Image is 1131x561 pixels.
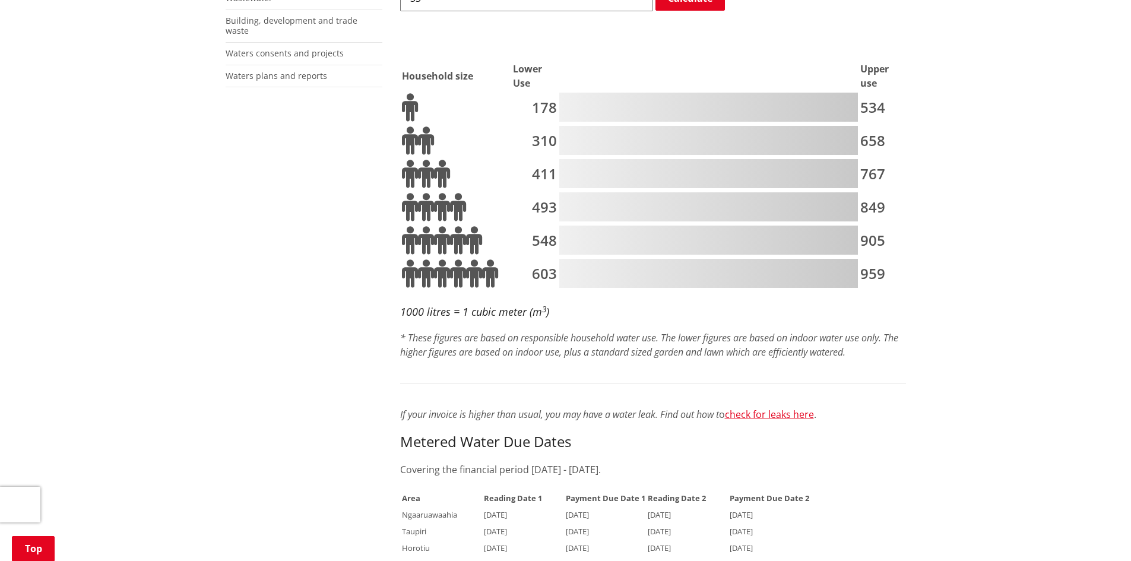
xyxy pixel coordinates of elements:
[566,509,589,520] span: [DATE]
[401,61,511,91] th: Household size
[400,408,719,421] em: If your invoice is higher than usual, you may have a water leak. Find out how t
[860,192,905,224] td: 849
[512,192,557,224] td: 493
[402,493,420,503] strong: Area
[400,331,898,359] em: * These figures are based on responsible household water use. The lower figures are based on indo...
[730,493,809,503] strong: Payment Due Date 2
[400,407,906,421] p: o .
[648,509,671,520] span: [DATE]
[542,304,546,315] sup: 3
[730,526,753,537] span: [DATE]
[12,536,55,561] a: Top
[566,493,645,503] strong: Payment Due Date 1
[400,462,906,477] p: Covering the financial period [DATE] - [DATE].
[1076,511,1119,554] iframe: Messenger Launcher
[226,70,327,81] a: Waters plans and reports
[512,92,557,124] td: 178
[730,543,753,553] span: [DATE]
[402,543,430,553] span: Horotiu
[512,159,557,191] td: 411
[566,526,589,537] span: [DATE]
[860,125,905,157] td: 658
[512,61,557,91] th: Lower Use
[725,408,814,421] a: check for leaks here
[512,125,557,157] td: 310
[566,543,589,553] span: [DATE]
[512,225,557,257] td: 548
[484,543,507,553] span: [DATE]
[648,543,671,553] span: [DATE]
[860,159,905,191] td: 767
[400,433,906,451] h3: Metered Water Due Dates
[512,258,557,290] td: 603
[226,15,357,36] a: Building, development and trade waste
[484,526,507,537] span: [DATE]
[402,509,457,520] span: Ngaaruawaahia
[400,305,549,319] em: 1000 litres = 1 cubic meter (m )
[648,526,671,537] span: [DATE]
[860,61,905,91] th: Upper use
[730,509,753,520] span: [DATE]
[484,509,507,520] span: [DATE]
[484,493,542,503] strong: Reading Date 1
[860,92,905,124] td: 534
[226,47,344,59] a: Waters consents and projects
[860,225,905,257] td: 905
[648,493,706,503] strong: Reading Date 2
[402,526,426,537] span: Taupiri
[860,258,905,290] td: 959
